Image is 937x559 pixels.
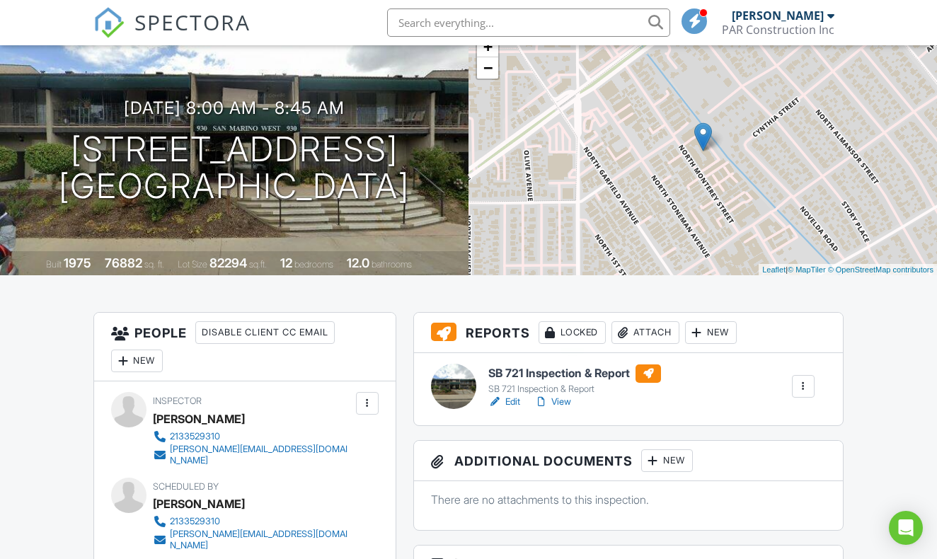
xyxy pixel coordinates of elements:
[170,431,220,442] div: 2133529310
[153,396,202,406] span: Inspector
[477,36,498,57] a: Zoom in
[153,408,245,430] div: [PERSON_NAME]
[64,255,91,270] div: 1975
[534,395,571,409] a: View
[387,8,670,37] input: Search everything...
[759,264,937,276] div: |
[280,255,292,270] div: 12
[889,511,923,545] div: Open Intercom Messenger
[93,19,251,49] a: SPECTORA
[722,23,834,37] div: PAR Construction Inc
[170,529,352,551] div: [PERSON_NAME][EMAIL_ADDRESS][DOMAIN_NAME]
[209,255,247,270] div: 82294
[153,493,245,514] div: [PERSON_NAME]
[488,395,520,409] a: Edit
[685,321,737,344] div: New
[94,313,395,381] h3: People
[732,8,824,23] div: [PERSON_NAME]
[93,7,125,38] img: The Best Home Inspection Software - Spectora
[170,444,352,466] div: [PERSON_NAME][EMAIL_ADDRESS][DOMAIN_NAME]
[170,516,220,527] div: 2133529310
[111,350,163,372] div: New
[641,449,693,472] div: New
[372,259,412,270] span: bathrooms
[153,514,352,529] a: 2133529310
[153,430,352,444] a: 2133529310
[762,265,786,274] a: Leaflet
[788,265,826,274] a: © MapTiler
[488,384,661,395] div: SB 721 Inspection & Report
[144,259,164,270] span: sq. ft.
[153,529,352,551] a: [PERSON_NAME][EMAIL_ADDRESS][DOMAIN_NAME]
[134,7,251,37] span: SPECTORA
[153,444,352,466] a: [PERSON_NAME][EMAIL_ADDRESS][DOMAIN_NAME]
[347,255,369,270] div: 12.0
[414,441,843,481] h3: Additional Documents
[195,321,335,344] div: Disable Client CC Email
[59,131,410,206] h1: [STREET_ADDRESS] [GEOGRAPHIC_DATA]
[488,364,661,383] h6: SB 721 Inspection & Report
[249,259,267,270] span: sq.ft.
[46,259,62,270] span: Built
[105,255,142,270] div: 76882
[488,364,661,396] a: SB 721 Inspection & Report SB 721 Inspection & Report
[294,259,333,270] span: bedrooms
[414,313,843,353] h3: Reports
[124,98,345,117] h3: [DATE] 8:00 am - 8:45 am
[431,492,826,507] p: There are no attachments to this inspection.
[178,259,207,270] span: Lot Size
[611,321,679,344] div: Attach
[539,321,606,344] div: Locked
[153,481,219,492] span: Scheduled By
[828,265,933,274] a: © OpenStreetMap contributors
[477,57,498,79] a: Zoom out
